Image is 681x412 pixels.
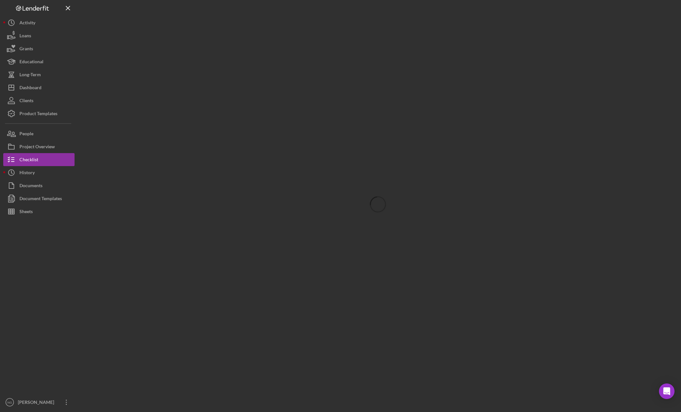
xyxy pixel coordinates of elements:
div: [PERSON_NAME] [16,396,58,410]
button: Educational [3,55,75,68]
div: Clients [19,94,33,109]
div: Loans [19,29,31,44]
div: History [19,166,35,181]
button: Activity [3,16,75,29]
div: Document Templates [19,192,62,207]
button: People [3,127,75,140]
button: Long-Term [3,68,75,81]
div: Checklist [19,153,38,168]
div: Open Intercom Messenger [659,383,675,399]
button: Grants [3,42,75,55]
div: Grants [19,42,33,57]
button: Sheets [3,205,75,218]
button: Documents [3,179,75,192]
div: People [19,127,33,142]
div: Documents [19,179,42,194]
div: Project Overview [19,140,55,155]
text: NG [7,401,12,404]
button: Loans [3,29,75,42]
button: NG[PERSON_NAME] [3,396,75,409]
div: Activity [19,16,35,31]
div: Product Templates [19,107,57,122]
button: Dashboard [3,81,75,94]
button: History [3,166,75,179]
button: Checklist [3,153,75,166]
button: Project Overview [3,140,75,153]
div: Dashboard [19,81,41,96]
button: Clients [3,94,75,107]
div: Long-Term [19,68,41,83]
div: Educational [19,55,43,70]
button: Document Templates [3,192,75,205]
button: Product Templates [3,107,75,120]
div: Sheets [19,205,33,220]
